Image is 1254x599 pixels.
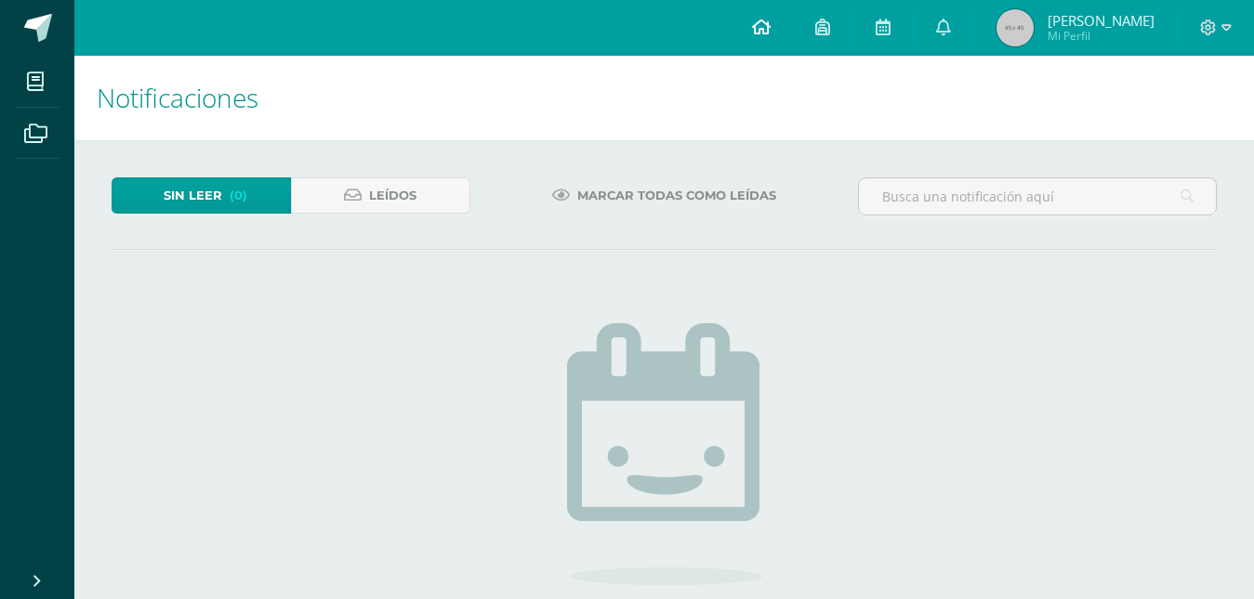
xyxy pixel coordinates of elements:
[997,9,1034,46] img: 45x45
[567,323,762,585] img: no_activities.png
[1048,28,1155,44] span: Mi Perfil
[97,80,258,115] span: Notificaciones
[291,177,470,214] a: Leídos
[112,177,291,214] a: Sin leer(0)
[859,178,1216,215] input: Busca una notificación aquí
[1048,11,1155,30] span: [PERSON_NAME]
[369,178,416,213] span: Leídos
[230,178,247,213] span: (0)
[529,177,799,214] a: Marcar todas como leídas
[577,178,776,213] span: Marcar todas como leídas
[164,178,222,213] span: Sin leer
